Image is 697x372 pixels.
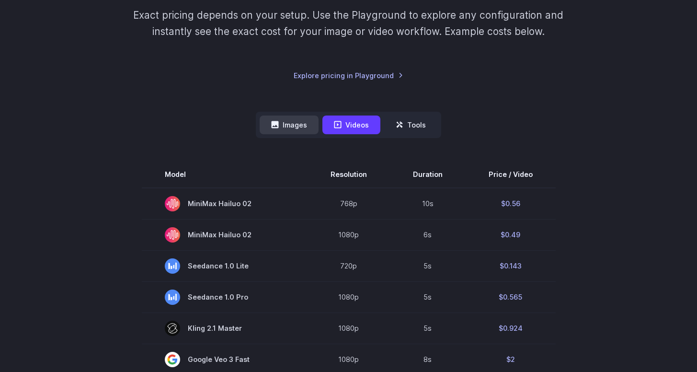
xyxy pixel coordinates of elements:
p: Exact pricing depends on your setup. Use the Playground to explore any configuration and instantl... [115,7,582,39]
span: MiniMax Hailuo 02 [165,227,285,243]
button: Tools [384,116,437,134]
td: 5s [390,250,466,281]
span: Seedance 1.0 Pro [165,290,285,305]
td: 1080p [308,219,390,250]
td: 1080p [308,281,390,313]
td: $0.143 [466,250,556,281]
span: Seedance 1.0 Lite [165,258,285,274]
td: 5s [390,281,466,313]
button: Videos [322,116,380,134]
td: 1080p [308,313,390,344]
th: Duration [390,161,466,188]
td: 768p [308,188,390,220]
span: MiniMax Hailuo 02 [165,196,285,211]
td: 5s [390,313,466,344]
td: $0.924 [466,313,556,344]
td: $0.565 [466,281,556,313]
td: $0.56 [466,188,556,220]
button: Images [260,116,319,134]
a: Explore pricing in Playground [294,70,403,81]
th: Model [142,161,308,188]
span: Google Veo 3 Fast [165,352,285,367]
th: Resolution [308,161,390,188]
td: 10s [390,188,466,220]
td: 6s [390,219,466,250]
span: Kling 2.1 Master [165,321,285,336]
th: Price / Video [466,161,556,188]
td: $0.49 [466,219,556,250]
td: 720p [308,250,390,281]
